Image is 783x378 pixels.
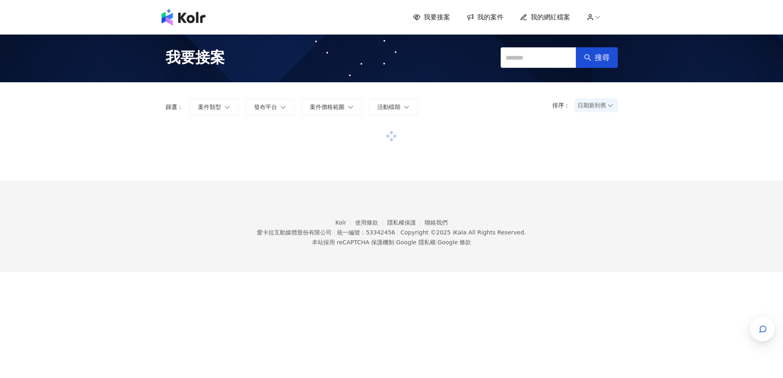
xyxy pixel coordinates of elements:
button: 搜尋 [576,47,618,68]
span: 我要接案 [424,13,450,22]
a: Google 隱私權 [396,239,436,246]
span: search [584,54,591,61]
p: 排序： [552,102,575,109]
a: 隱私權保護 [387,219,425,226]
a: 我要接案 [413,13,450,22]
a: 使用條款 [355,219,387,226]
span: 我要接案 [166,47,225,68]
button: 案件價格範圍 [301,99,362,115]
a: iKala [453,229,467,236]
a: Google 條款 [437,239,471,246]
p: 篩選： [166,104,183,110]
div: 愛卡拉互動媒體股份有限公司 [257,229,332,236]
span: 本站採用 reCAPTCHA 保護機制 [312,237,471,247]
span: 案件類型 [198,104,221,110]
span: 我的案件 [477,13,504,22]
button: 活動檔期 [369,99,418,115]
div: 統一編號：53342456 [337,229,395,236]
span: | [394,239,396,246]
span: | [436,239,438,246]
span: 搜尋 [595,53,610,62]
span: 活動檔期 [377,104,400,110]
span: 日期新到舊 [577,99,615,111]
span: | [333,229,335,236]
img: logo [162,9,206,26]
a: 聯絡我們 [425,219,448,226]
span: 我的網紅檔案 [531,13,570,22]
span: | [397,229,399,236]
a: Kolr [335,219,355,226]
span: 案件價格範圍 [310,104,344,110]
button: 發布平台 [245,99,295,115]
a: 我的案件 [467,13,504,22]
a: 我的網紅檔案 [520,13,570,22]
button: 案件類型 [189,99,239,115]
span: 發布平台 [254,104,277,110]
div: Copyright © 2025 All Rights Reserved. [400,229,526,236]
